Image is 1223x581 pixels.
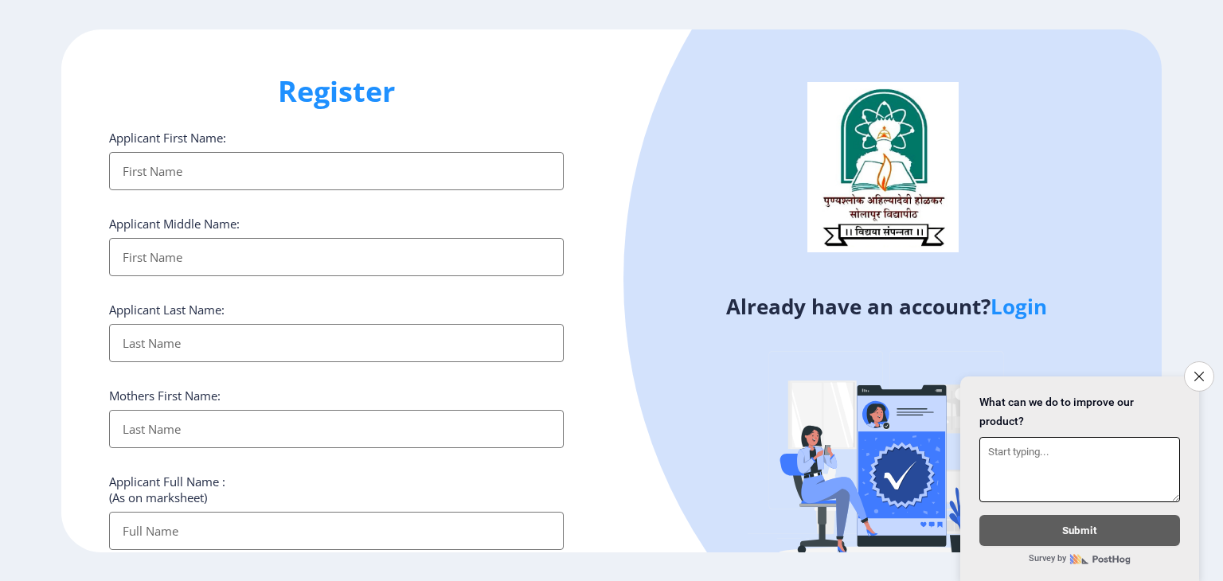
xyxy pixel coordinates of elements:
[991,292,1047,321] a: Login
[109,216,240,232] label: Applicant Middle Name:
[623,294,1150,319] h4: Already have an account?
[109,152,564,190] input: First Name
[109,72,564,111] h1: Register
[109,238,564,276] input: First Name
[109,410,564,448] input: Last Name
[109,324,564,362] input: Last Name
[109,512,564,550] input: Full Name
[807,82,959,252] img: logo
[109,130,226,146] label: Applicant First Name:
[109,388,221,404] label: Mothers First Name:
[109,302,225,318] label: Applicant Last Name:
[109,474,225,505] label: Applicant Full Name : (As on marksheet)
